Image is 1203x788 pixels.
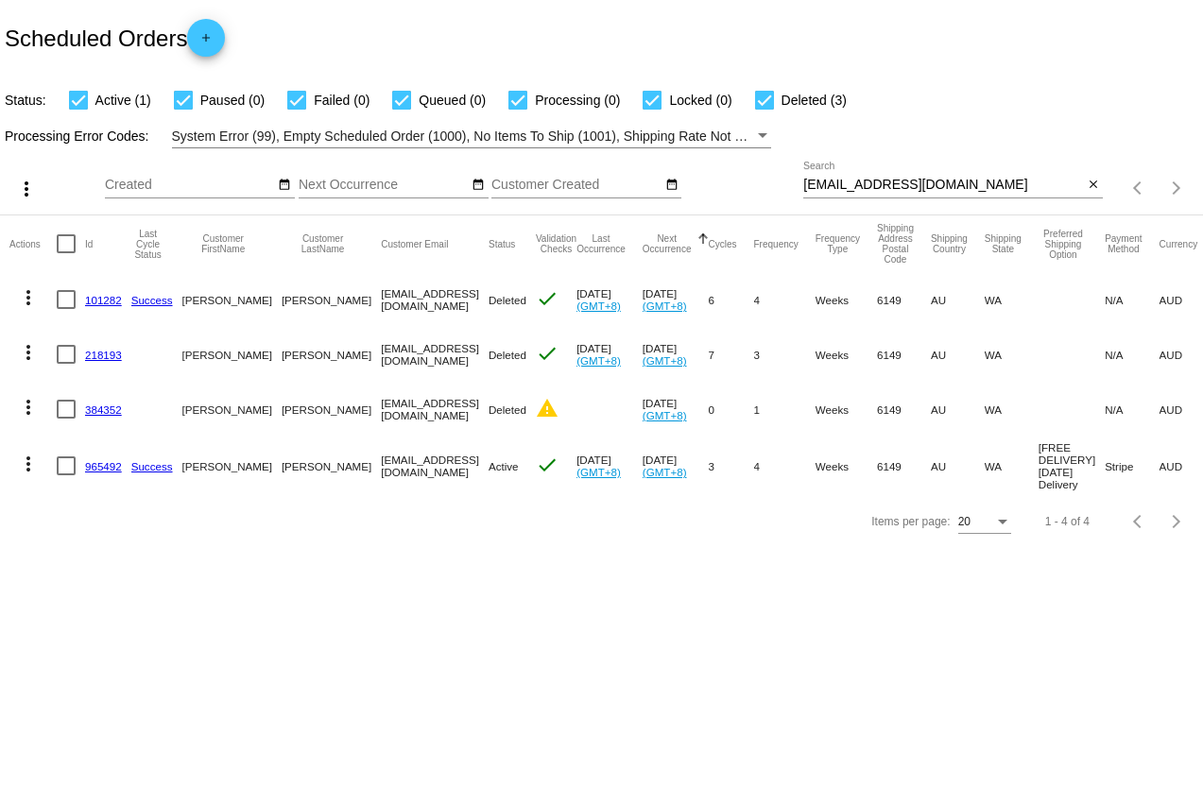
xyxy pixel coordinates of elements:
a: (GMT+8) [643,354,687,367]
input: Search [803,178,1083,193]
a: Success [131,460,173,472]
button: Next page [1158,169,1195,207]
mat-cell: AU [931,437,985,495]
mat-cell: 0 [709,382,754,437]
mat-cell: WA [985,382,1039,437]
mat-icon: more_vert [17,453,40,475]
mat-cell: 3 [709,437,754,495]
button: Previous page [1120,503,1158,540]
mat-icon: close [1087,178,1100,193]
button: Change sorting for ShippingCountry [931,233,968,254]
span: Deleted [489,349,526,361]
a: 101282 [85,294,122,306]
mat-cell: [PERSON_NAME] [282,437,381,495]
button: Change sorting for PaymentMethod.Type [1105,233,1142,254]
mat-cell: [EMAIL_ADDRESS][DOMAIN_NAME] [381,272,489,327]
mat-cell: Stripe [1105,437,1159,495]
mat-icon: more_vert [17,341,40,364]
input: Next Occurrence [299,178,469,193]
mat-cell: 1 [754,382,816,437]
mat-icon: check [536,287,559,310]
mat-cell: AU [931,327,985,382]
button: Change sorting for ShippingPostcode [877,223,914,265]
span: Locked (0) [669,89,731,111]
mat-cell: [EMAIL_ADDRESS][DOMAIN_NAME] [381,327,489,382]
button: Change sorting for NextOccurrenceUtc [643,233,692,254]
button: Change sorting for PreferredShippingOption [1039,229,1088,260]
span: Status: [5,93,46,108]
a: Success [131,294,173,306]
mat-icon: more_vert [15,178,38,200]
a: (GMT+8) [576,300,621,312]
mat-cell: 6149 [877,437,931,495]
a: 218193 [85,349,122,361]
mat-cell: AU [931,272,985,327]
mat-icon: warning [536,397,559,420]
mat-cell: 3 [754,327,816,382]
mat-cell: 6149 [877,272,931,327]
mat-icon: add [195,31,217,54]
button: Next page [1158,503,1195,540]
mat-cell: WA [985,327,1039,382]
mat-cell: [DATE] [643,382,709,437]
a: (GMT+8) [643,409,687,421]
mat-cell: N/A [1105,382,1159,437]
button: Change sorting for Id [85,238,93,249]
button: Change sorting for CustomerFirstName [182,233,265,254]
mat-icon: date_range [665,178,679,193]
mat-cell: [PERSON_NAME] [182,327,282,382]
mat-cell: 7 [709,327,754,382]
span: Queued (0) [419,89,486,111]
mat-cell: Weeks [816,382,877,437]
button: Change sorting for Cycles [709,238,737,249]
mat-cell: [DATE] [643,272,709,327]
span: Deleted [489,294,526,306]
mat-cell: WA [985,272,1039,327]
mat-icon: date_range [472,178,485,193]
mat-cell: Weeks [816,437,877,495]
mat-cell: 4 [754,272,816,327]
button: Change sorting for CurrencyIso [1160,238,1198,249]
mat-cell: 4 [754,437,816,495]
h2: Scheduled Orders [5,19,225,57]
span: Failed (0) [314,89,369,111]
button: Change sorting for FrequencyType [816,233,860,254]
a: (GMT+8) [643,466,687,478]
a: (GMT+8) [576,354,621,367]
mat-cell: [PERSON_NAME] [282,382,381,437]
mat-cell: 6149 [877,327,931,382]
mat-cell: AU [931,382,985,437]
span: Active (1) [95,89,151,111]
mat-cell: 6149 [877,382,931,437]
mat-cell: [DATE] [576,327,643,382]
mat-cell: [DATE] [643,437,709,495]
mat-header-cell: Actions [9,215,57,272]
mat-cell: [FREE DELIVERY] [DATE] Delivery [1039,437,1105,495]
button: Change sorting for ShippingState [985,233,1022,254]
mat-header-cell: Validation Checks [536,215,576,272]
mat-cell: N/A [1105,272,1159,327]
mat-icon: more_vert [17,286,40,309]
mat-cell: [PERSON_NAME] [182,437,282,495]
span: Processing Error Codes: [5,128,149,144]
button: Change sorting for CustomerLastName [282,233,364,254]
button: Change sorting for Frequency [754,238,799,249]
mat-icon: check [536,454,559,476]
span: Deleted (3) [782,89,847,111]
mat-cell: Weeks [816,272,877,327]
mat-cell: [EMAIL_ADDRESS][DOMAIN_NAME] [381,382,489,437]
mat-select: Items per page: [958,516,1011,529]
span: 20 [958,515,971,528]
a: 965492 [85,460,122,472]
mat-cell: [PERSON_NAME] [282,327,381,382]
div: Items per page: [871,515,950,528]
button: Change sorting for LastProcessingCycleId [131,229,165,260]
mat-cell: N/A [1105,327,1159,382]
mat-cell: [DATE] [643,327,709,382]
mat-cell: [EMAIL_ADDRESS][DOMAIN_NAME] [381,437,489,495]
input: Customer Created [491,178,662,193]
mat-cell: [DATE] [576,272,643,327]
mat-cell: [PERSON_NAME] [182,272,282,327]
button: Clear [1083,176,1103,196]
mat-cell: WA [985,437,1039,495]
